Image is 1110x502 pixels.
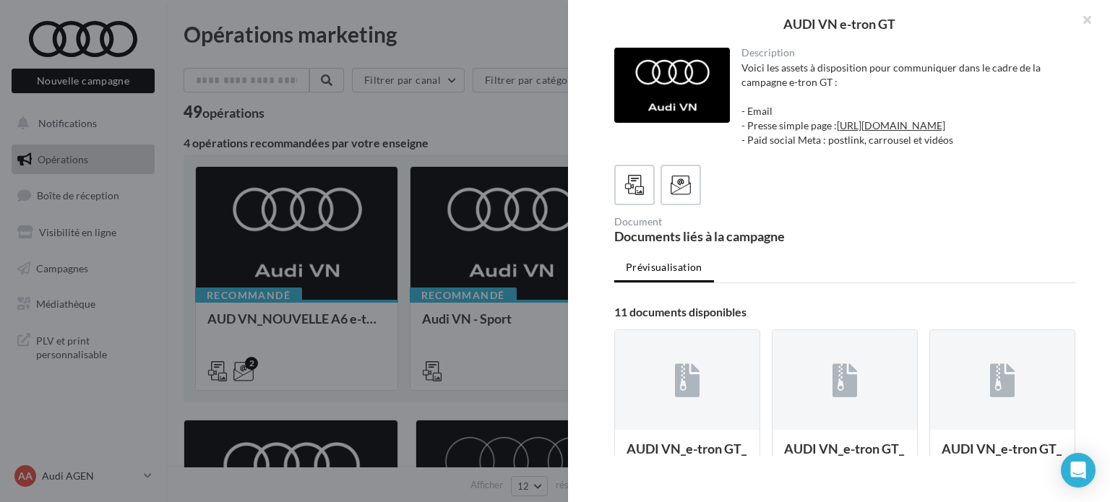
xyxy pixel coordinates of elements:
span: AUDI VN_e-tron GT_CARROUSEL-CARRE-... [627,441,748,485]
a: [URL][DOMAIN_NAME] [837,119,945,131]
div: Documents liés à la campagne [614,230,839,243]
div: Open Intercom Messenger [1061,453,1096,488]
span: AUDI VN_e-tron GT_CARROUSEL-STORY-... [784,441,905,485]
div: Description [741,48,1064,58]
div: AUDI VN e-tron GT [591,17,1087,30]
div: Document [614,217,839,227]
div: Voici les assets à disposition pour communiquer dans le cadre de la campagne e-tron GT : - Email ... [741,61,1064,147]
span: AUDI VN_e-tron GT_POSTLINK-CARRE-1... [942,441,1062,485]
div: 11 documents disponibles [614,306,1075,318]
